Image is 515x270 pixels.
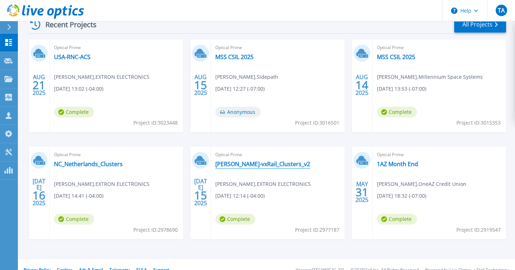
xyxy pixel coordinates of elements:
span: Optical Prime [54,44,179,52]
span: [DATE] 13:02 (-04:00) [54,85,103,93]
span: [DATE] 12:27 (-07:00) [215,85,265,93]
span: [PERSON_NAME] , OneAZ Credit Union [377,180,466,188]
a: MSS CSIL 2025 [377,53,415,61]
a: [PERSON_NAME]-vxRail_Clusters_v2 [215,160,310,168]
span: Complete [54,107,94,117]
span: Project ID: 2978690 [133,226,178,234]
span: Optical Prime [377,44,502,52]
span: Project ID: 2919547 [456,226,501,234]
div: [DATE] 2025 [32,179,46,205]
span: Project ID: 3015353 [456,119,501,127]
span: [PERSON_NAME] , Sidepath [215,73,278,81]
span: Complete [377,107,417,117]
span: Project ID: 3023448 [133,119,178,127]
a: All Projects [454,16,506,33]
span: Optical Prime [54,151,179,159]
a: USA-RNC-ACS [54,53,90,61]
span: Project ID: 3016501 [295,119,339,127]
span: [PERSON_NAME] , EXTRON ELECTRONICS [54,73,149,81]
span: [PERSON_NAME] , EXTRON ELECTRONICS [54,180,149,188]
span: Optical Prime [215,151,340,159]
span: [DATE] 13:53 (-07:00) [377,85,426,93]
span: Complete [377,214,417,225]
a: 1AZ Month End [377,160,418,168]
span: [PERSON_NAME] , Millennium Space Systems [377,73,483,81]
span: 14 [355,82,368,88]
span: 16 [33,192,45,198]
a: NC_Netherlands_Clusters [54,160,123,168]
span: Complete [54,214,94,225]
span: 31 [355,189,368,195]
a: MSS CSIL 2025 [215,53,254,61]
div: AUG 2025 [194,72,207,98]
div: AUG 2025 [32,72,46,98]
span: Complete [215,214,255,225]
div: MAY 2025 [355,179,369,205]
span: [DATE] 12:14 (-04:00) [215,192,265,200]
div: AUG 2025 [355,72,369,98]
span: 21 [33,82,45,88]
div: [DATE] 2025 [194,179,207,205]
span: 15 [194,192,207,198]
span: Project ID: 2977187 [295,226,339,234]
span: Optical Prime [215,44,340,52]
div: Recent Projects [28,16,106,33]
span: [DATE] 14:41 (-04:00) [54,192,103,200]
span: [PERSON_NAME] , EXTRON ELECTRONICS [215,180,311,188]
span: Optical Prime [377,151,502,159]
span: [DATE] 18:32 (-07:00) [377,192,426,200]
span: Anonymous [215,107,261,117]
span: TA [498,8,505,13]
span: 15 [194,82,207,88]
